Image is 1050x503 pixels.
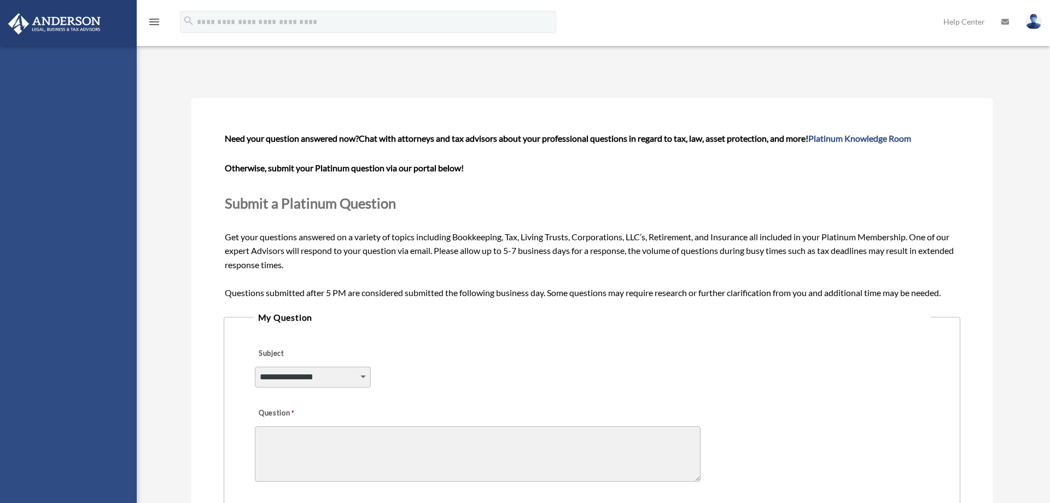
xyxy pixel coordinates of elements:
[148,15,161,28] i: menu
[225,133,960,298] span: Get your questions answered on a variety of topics including Bookkeeping, Tax, Living Trusts, Cor...
[255,346,359,361] label: Subject
[255,406,340,421] label: Question
[225,163,464,173] b: Otherwise, submit your Platinum question via our portal below!
[183,15,195,27] i: search
[1025,14,1042,30] img: User Pic
[225,133,359,143] span: Need your question answered now?
[254,310,931,325] legend: My Question
[5,13,104,34] img: Anderson Advisors Platinum Portal
[808,133,911,143] a: Platinum Knowledge Room
[225,195,396,211] span: Submit a Platinum Question
[148,19,161,28] a: menu
[359,133,911,143] span: Chat with attorneys and tax advisors about your professional questions in regard to tax, law, ass...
